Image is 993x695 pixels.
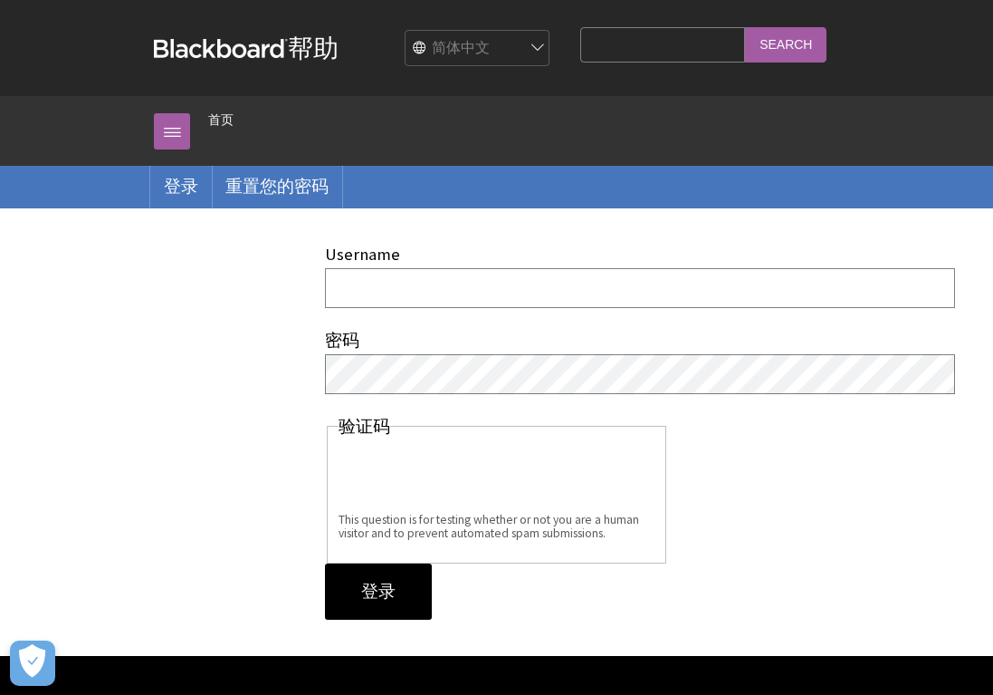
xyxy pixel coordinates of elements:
[10,641,55,686] button: Open Preferences
[745,27,826,63] input: Search
[150,166,212,208] a: 登录
[406,31,550,67] select: Site Language Selector
[339,513,654,541] div: This question is for testing whether or not you are a human visitor and to prevent automated spam...
[339,417,390,437] legend: 验证码
[339,442,614,513] iframe: reCAPTCHA
[212,166,342,208] a: 重置您的密码
[154,32,339,64] a: Blackboard帮助
[325,330,359,351] label: 密码
[325,564,432,620] input: 登录
[325,244,400,265] label: Username
[154,39,288,58] strong: Blackboard
[208,109,234,131] a: 首页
